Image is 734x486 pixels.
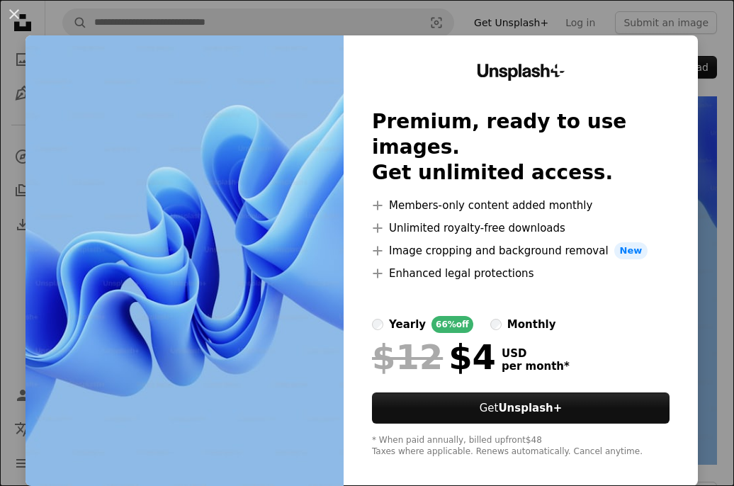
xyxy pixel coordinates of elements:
input: yearly66%off [372,319,383,330]
strong: Unsplash+ [498,402,562,414]
div: 66% off [431,316,473,333]
button: GetUnsplash+ [372,392,670,424]
li: Image cropping and background removal [372,242,670,259]
input: monthly [490,319,502,330]
h2: Premium, ready to use images. Get unlimited access. [372,109,670,186]
span: New [614,242,648,259]
li: Unlimited royalty-free downloads [372,220,670,237]
span: USD [502,347,570,360]
div: $4 [372,339,496,375]
span: $12 [372,339,443,375]
div: * When paid annually, billed upfront $48 Taxes where applicable. Renews automatically. Cancel any... [372,435,670,458]
div: yearly [389,316,426,333]
div: monthly [507,316,556,333]
li: Members-only content added monthly [372,197,670,214]
span: per month * [502,360,570,373]
li: Enhanced legal protections [372,265,670,282]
